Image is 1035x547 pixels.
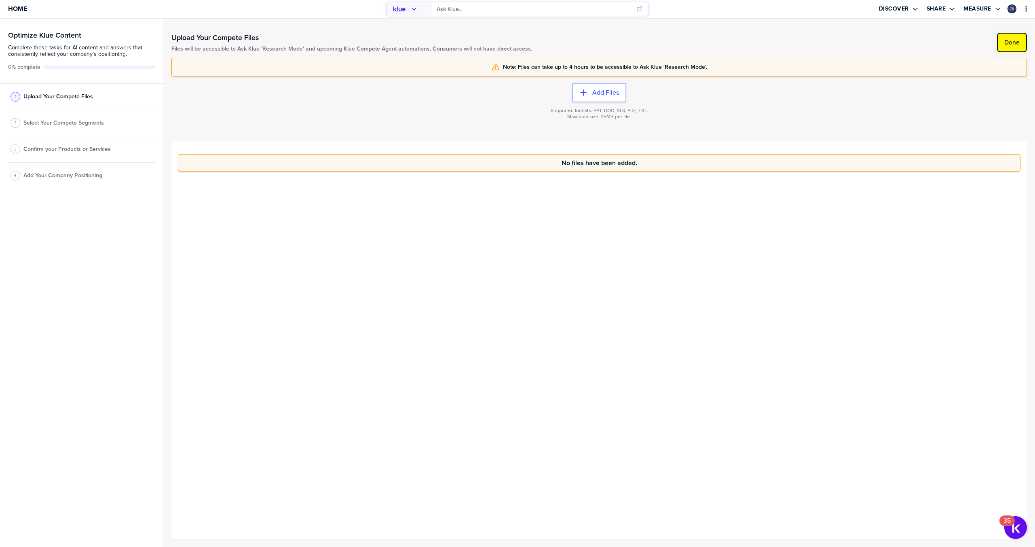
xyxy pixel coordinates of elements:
[592,89,619,97] label: Add Files
[879,5,909,13] label: Discover
[551,108,648,114] span: Supported formats: PPT, DOC, XLS, PDF, TXT.
[171,46,532,52] span: Files will be accessible to Ask Klue 'Research Mode' and upcoming Klue Compete Agent automations....
[8,5,27,12] span: Home
[171,33,532,42] h1: Upload Your Compete Files
[1004,516,1027,539] button: Open Resource Center, 35 new notifications
[997,33,1027,52] button: Done
[572,83,626,102] button: Add Files
[927,5,946,13] label: Share
[437,2,632,16] input: Ask Klue...
[1004,38,1020,47] label: Done
[1007,4,1017,14] a: Edit Profile
[562,159,637,166] span: No files have been added.
[14,120,17,126] span: 2
[23,146,111,153] span: Confirm your Products or Services
[567,114,631,120] span: Maximum size: 25MB per file.
[15,93,16,100] span: 1
[8,45,155,57] span: Complete these tasks for AI content and answers that consistently reflect your company’s position...
[8,64,40,70] span: Active
[23,172,102,179] span: Add Your Company Positioning
[8,32,155,39] h3: Optimize Klue Content
[503,64,707,70] span: Note: Files can take up to 4 hours to be accessible to Ask Klue 'Research Mode'.
[1008,5,1016,13] img: 81709613e6d47e668214e01aa1beb66d-sml.png
[23,120,104,126] span: Select Your Compete Segments
[14,146,17,152] span: 3
[1003,521,1011,531] div: 35
[23,93,93,100] span: Upload Your Compete Files
[963,5,991,13] label: Measure
[14,172,17,178] span: 4
[1008,4,1016,13] div: Zach Russell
